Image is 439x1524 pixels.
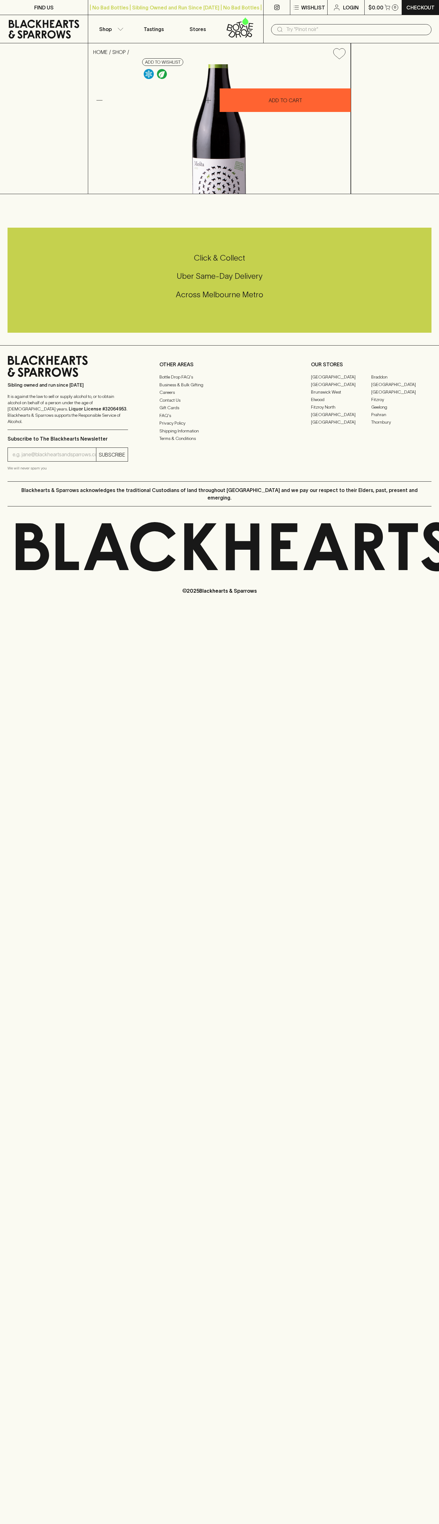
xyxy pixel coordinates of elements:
[311,418,371,426] a: [GEOGRAPHIC_DATA]
[371,403,431,411] a: Geelong
[286,24,426,34] input: Try "Pinot noir"
[371,396,431,403] a: Fitzroy
[142,67,155,81] a: Wonderful as is, but a slight chill will enhance the aromatics and give it a beautiful crunch.
[343,4,359,11] p: Login
[99,451,125,458] p: SUBSCRIBE
[8,382,128,388] p: Sibling owned and run since [DATE]
[371,388,431,396] a: [GEOGRAPHIC_DATA]
[331,46,348,62] button: Add to wishlist
[371,418,431,426] a: Thornbury
[112,49,126,55] a: SHOP
[8,253,431,263] h5: Click & Collect
[311,388,371,396] a: Brunswick West
[88,64,351,194] img: 39755.png
[34,4,54,11] p: FIND US
[142,58,183,66] button: Add to wishlist
[394,6,396,9] p: 0
[159,435,280,442] a: Terms & Conditions
[176,15,220,43] a: Stores
[368,4,383,11] p: $0.00
[371,373,431,381] a: Braddon
[12,486,427,501] p: Blackhearts & Sparrows acknowledges the traditional Custodians of land throughout [GEOGRAPHIC_DAT...
[159,381,280,389] a: Business & Bulk Gifting
[220,88,351,112] button: ADD TO CART
[93,49,108,55] a: HOME
[144,69,154,79] img: Chilled Red
[311,373,371,381] a: [GEOGRAPHIC_DATA]
[159,373,280,381] a: Bottle Drop FAQ's
[144,25,164,33] p: Tastings
[8,465,128,471] p: We will never spam you
[8,271,431,281] h5: Uber Same-Day Delivery
[96,448,128,461] button: SUBSCRIBE
[157,69,167,79] img: Organic
[406,4,435,11] p: Checkout
[311,361,431,368] p: OUR STORES
[8,435,128,442] p: Subscribe to The Blackhearts Newsletter
[159,361,280,368] p: OTHER AREAS
[311,403,371,411] a: Fitzroy North
[159,389,280,396] a: Careers
[301,4,325,11] p: Wishlist
[13,450,96,460] input: e.g. jane@blackheartsandsparrows.com.au
[159,420,280,427] a: Privacy Policy
[159,412,280,419] a: FAQ's
[371,411,431,418] a: Prahran
[155,67,169,81] a: Organic
[8,228,431,333] div: Call to action block
[159,427,280,435] a: Shipping Information
[311,396,371,403] a: Elwood
[311,411,371,418] a: [GEOGRAPHIC_DATA]
[8,289,431,300] h5: Across Melbourne Metro
[159,396,280,404] a: Contact Us
[99,25,112,33] p: Shop
[159,404,280,412] a: Gift Cards
[311,381,371,388] a: [GEOGRAPHIC_DATA]
[371,381,431,388] a: [GEOGRAPHIC_DATA]
[269,97,302,104] p: ADD TO CART
[8,393,128,425] p: It is against the law to sell or supply alcohol to, or to obtain alcohol on behalf of a person un...
[132,15,176,43] a: Tastings
[69,406,126,411] strong: Liquor License #32064953
[88,15,132,43] button: Shop
[190,25,206,33] p: Stores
